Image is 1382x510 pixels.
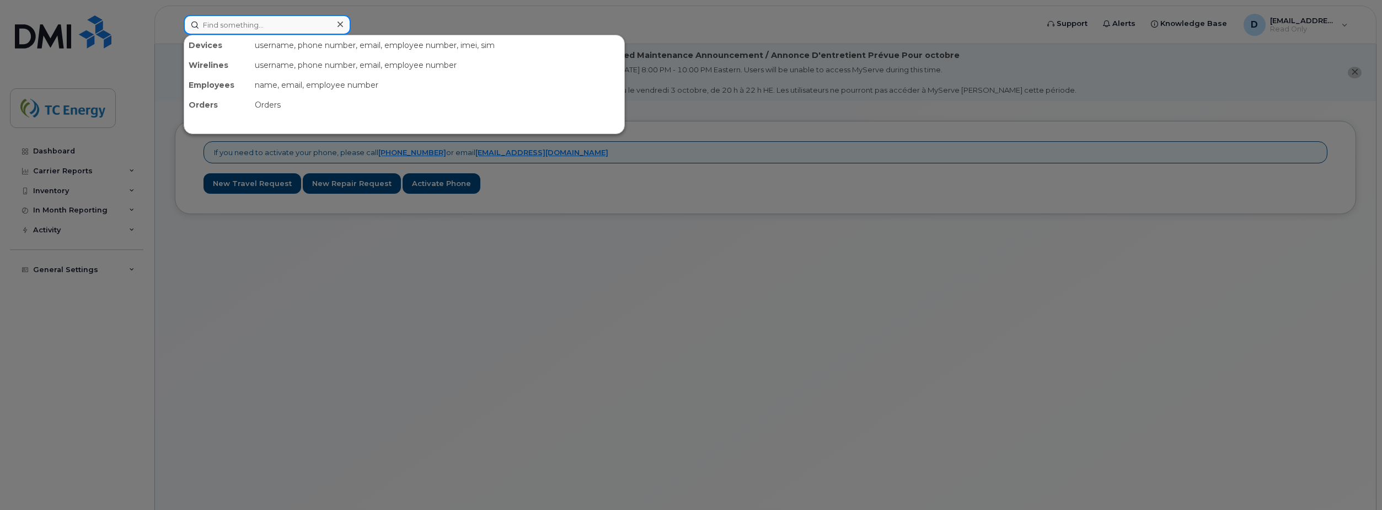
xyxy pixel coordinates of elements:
[250,95,624,115] div: Orders
[250,55,624,75] div: username, phone number, email, employee number
[184,35,250,55] div: Devices
[250,75,624,95] div: name, email, employee number
[250,35,624,55] div: username, phone number, email, employee number, imei, sim
[184,95,250,115] div: Orders
[184,75,250,95] div: Employees
[184,55,250,75] div: Wirelines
